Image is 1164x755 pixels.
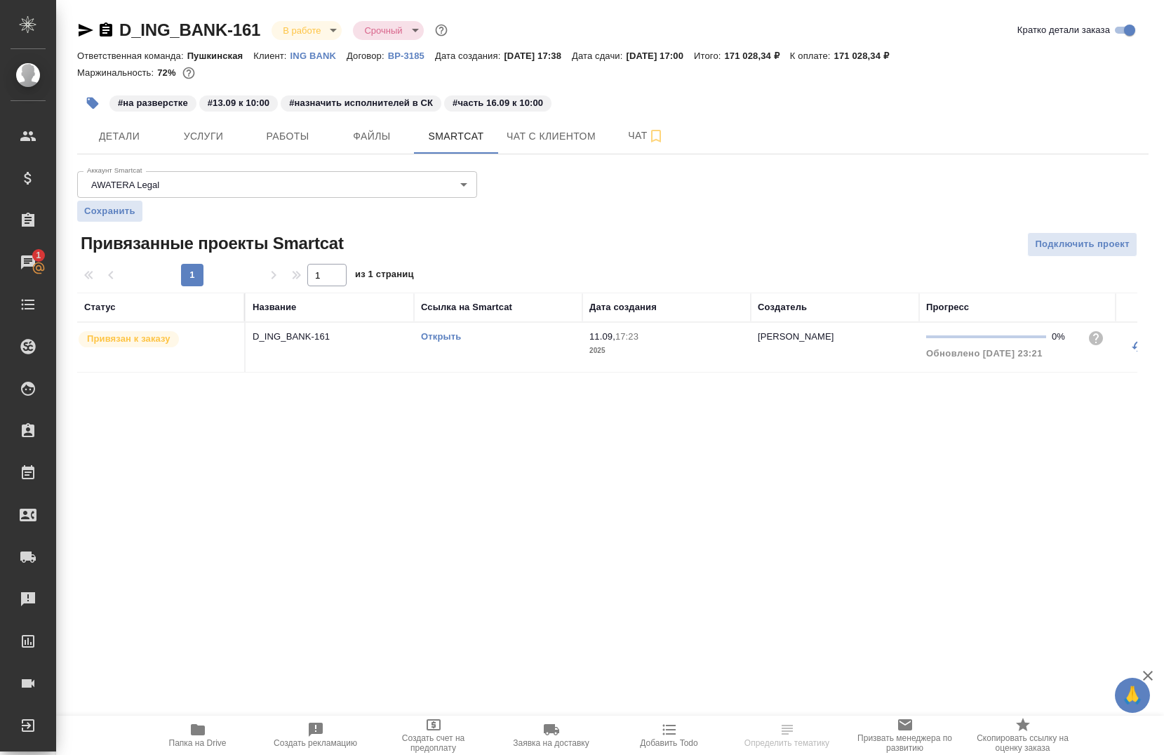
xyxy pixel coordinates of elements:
span: 🙏 [1120,681,1144,710]
p: D_ING_BANK-161 [253,330,407,344]
p: 11.09, [589,331,615,342]
button: Скопировать ссылку [98,22,114,39]
span: Чат с клиентом [507,128,596,145]
p: 17:23 [615,331,638,342]
p: 171 028,34 ₽ [834,51,899,61]
span: Детали [86,128,153,145]
button: В работе [279,25,325,36]
span: из 1 страниц [355,266,414,286]
div: Название [253,300,296,314]
button: Обновить прогресс [1123,330,1156,363]
p: ING BANK [290,51,347,61]
div: В работе [353,21,423,40]
div: В работе [272,21,342,40]
button: 40391.71 RUB; [180,64,198,82]
button: Сохранить [77,201,142,222]
p: Клиент: [253,51,290,61]
div: Ссылка на Smartcat [421,300,512,314]
p: Пушкинская [187,51,254,61]
button: Добавить тэг [77,88,108,119]
span: Работы [254,128,321,145]
p: Дата создания: [435,51,504,61]
span: Smartcat [422,128,490,145]
div: Статус [84,300,116,314]
p: #назначить исполнителей в СК [289,96,433,110]
p: ВР-3185 [388,51,435,61]
p: Дата сдачи: [572,51,626,61]
a: 1 [4,245,53,280]
span: на разверстке [108,96,198,108]
p: #13.09 к 10:00 [208,96,269,110]
p: Привязан к заказу [87,332,170,346]
p: [DATE] 17:00 [626,51,694,61]
span: 13.09 к 10:00 [198,96,279,108]
span: Файлы [338,128,406,145]
p: 171 028,34 ₽ [725,51,790,61]
a: D_ING_BANK-161 [119,20,260,39]
p: #часть 16.09 к 10:00 [453,96,543,110]
button: Доп статусы указывают на важность/срочность заказа [432,21,450,39]
a: ING BANK [290,49,347,61]
div: Создатель [758,300,807,314]
span: 1 [27,248,49,262]
span: Сохранить [84,204,135,218]
div: Прогресс [926,300,969,314]
p: Итого: [694,51,724,61]
p: 72% [157,67,179,78]
p: [DATE] 17:38 [504,51,572,61]
p: Маржинальность: [77,67,157,78]
span: Услуги [170,128,237,145]
p: Договор: [347,51,388,61]
span: Привязанные проекты Smartcat [77,232,344,255]
div: AWATERA Legal [77,171,477,198]
p: [PERSON_NAME] [758,331,834,342]
button: Подключить проект [1027,232,1137,257]
button: AWATERA Legal [87,179,163,191]
button: Срочный [360,25,406,36]
span: Обновлено [DATE] 23:21 [926,348,1043,359]
a: Открыть [421,331,461,342]
p: 2025 [589,344,744,358]
span: Чат [613,127,680,145]
span: часть 16.09 к 10:00 [443,96,553,108]
p: К оплате: [790,51,834,61]
div: 0% [1052,330,1076,344]
a: ВР-3185 [388,49,435,61]
p: Ответственная команда: [77,51,187,61]
button: 🙏 [1115,678,1150,713]
button: Скопировать ссылку для ЯМессенджера [77,22,94,39]
span: Кратко детали заказа [1017,23,1110,37]
p: #на разверстке [118,96,188,110]
div: Дата создания [589,300,657,314]
span: Подключить проект [1035,236,1130,253]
